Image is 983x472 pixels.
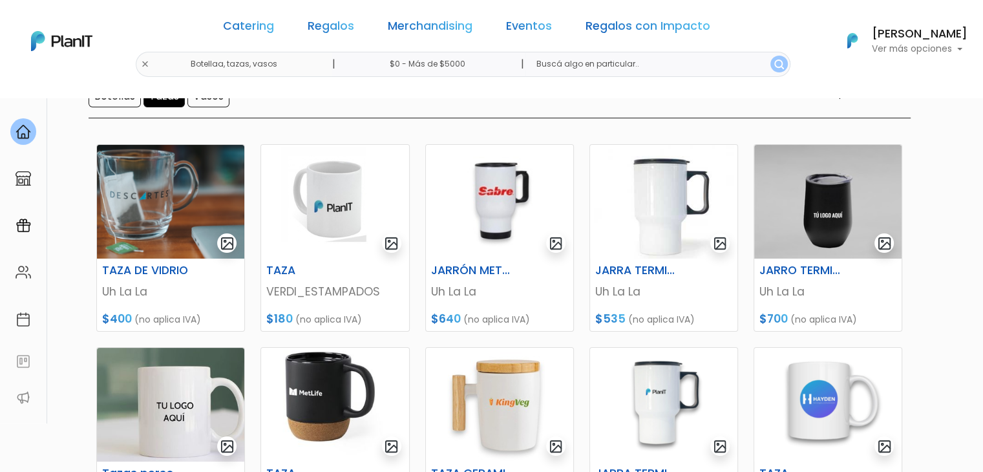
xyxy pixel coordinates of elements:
img: gallery-light [877,439,892,454]
img: thumb_dfd44f44-b378-49ec-b935-1d2fafc7c29b.JPG [261,348,408,462]
img: thumb_DE14F5DD-6C5D-4AF2-8A1B-AB8F8E4510FC.jpeg [426,145,573,259]
span: $640 [431,311,461,327]
img: thumb_image__copia___copia___copia___copia___copia___copia___copia___copia___copia_-Photoroom__8_... [426,348,573,462]
img: gallery-light [220,236,235,251]
a: Regalos con Impacto [586,21,710,36]
span: (no aplica IVA) [134,313,201,326]
p: Ver más opciones [872,45,967,54]
img: marketplace-4ceaa7011d94191e9ded77b95e3339b90024bf715f7c57f8cf31f2d8c509eaba.svg [16,171,31,186]
span: $400 [102,311,132,327]
p: Uh La La [595,283,732,300]
img: thumb_WhatsApp_Image_2023-06-26_at_17.05.32.jpeg [590,145,737,259]
input: Buscá algo en particular.. [525,52,790,77]
img: feedback-78b5a0c8f98aac82b08bfc38622c3050aee476f2c9584af64705fc4e61158814.svg [16,354,31,369]
a: Merchandising [388,21,472,36]
img: gallery-light [877,236,892,251]
img: gallery-light [220,439,235,454]
img: search_button-432b6d5273f82d61273b3651a40e1bd1b912527efae98b1b7a1b2c0702e16a8d.svg [774,59,784,69]
img: PlanIt Logo [838,27,867,55]
h6: TAZA DE VIDRIO [94,264,196,277]
img: gallery-light [384,439,399,454]
a: gallery-light TAZA DE VIDRIO Uh La La $400 (no aplica IVA) [96,144,245,332]
span: $535 [595,311,626,327]
h6: JARRA TERMICA [587,264,690,277]
img: partners-52edf745621dab592f3b2c58e3bca9d71375a7ef29c3b500c9f145b62cc070d4.svg [16,390,31,405]
p: VERDI_ESTAMPADOS [266,283,403,300]
img: PlanIt Logo [31,31,92,51]
img: gallery-light [713,439,728,454]
span: $700 [759,311,788,327]
p: Uh La La [431,283,568,300]
h6: [PERSON_NAME] [872,28,967,40]
img: gallery-light [549,236,564,251]
a: Regalos [308,21,354,36]
img: close-6986928ebcb1d6c9903e3b54e860dbc4d054630f23adef3a32610726dff6a82b.svg [141,60,149,69]
span: (no aplica IVA) [790,313,857,326]
img: gallery-light [549,439,564,454]
a: Eventos [506,21,552,36]
img: thumb_Captura_de_pantalla_2025-03-10_145050.png [590,348,737,462]
h6: TAZA [259,264,361,277]
img: campaigns-02234683943229c281be62815700db0a1741e53638e28bf9629b52c665b00959.svg [16,218,31,233]
img: home-e721727adea9d79c4d83392d1f703f7f8bce08238fde08b1acbfd93340b81755.svg [16,124,31,140]
a: Catering [223,21,274,36]
span: (no aplica IVA) [463,313,530,326]
span: $180 [266,311,293,327]
img: gallery-light [384,236,399,251]
img: thumb_WhatsApp_Image_2023-11-17_at_09.56.10.jpeg [97,348,244,462]
p: | [520,56,523,72]
h6: JARRO TERMICO [752,264,854,277]
img: calendar-87d922413cdce8b2cf7b7f5f62616a5cf9e4887200fb71536465627b3292af00.svg [16,312,31,327]
img: thumb_9E0D74E5-E8BA-4212-89BE-C07E7E2A2B6F.jpeg [261,145,408,259]
img: thumb_Captura_de_pantalla_2025-03-10_150239.png [754,348,902,462]
p: Uh La La [759,283,896,300]
a: gallery-light TAZA VERDI_ESTAMPADOS $180 (no aplica IVA) [260,144,409,332]
p: Uh La La [102,283,239,300]
button: PlanIt Logo [PERSON_NAME] Ver más opciones [830,24,967,58]
p: | [332,56,335,72]
img: gallery-light [713,236,728,251]
img: thumb_image00018-PhotoRoom.png [97,145,244,259]
span: (no aplica IVA) [295,313,362,326]
h6: JARRÓN METÁLICO [423,264,525,277]
span: (no aplica IVA) [628,313,695,326]
img: people-662611757002400ad9ed0e3c099ab2801c6687ba6c219adb57efc949bc21e19d.svg [16,264,31,280]
a: gallery-light JARRO TERMICO Uh La La $700 (no aplica IVA) [754,144,902,332]
a: gallery-light JARRÓN METÁLICO Uh La La $640 (no aplica IVA) [425,144,574,332]
a: gallery-light JARRA TERMICA Uh La La $535 (no aplica IVA) [589,144,738,332]
img: thumb_Captura_de_pantalla_2023-07-10_122156.jpg [754,145,902,259]
div: ¿Necesitás ayuda? [67,12,186,38]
